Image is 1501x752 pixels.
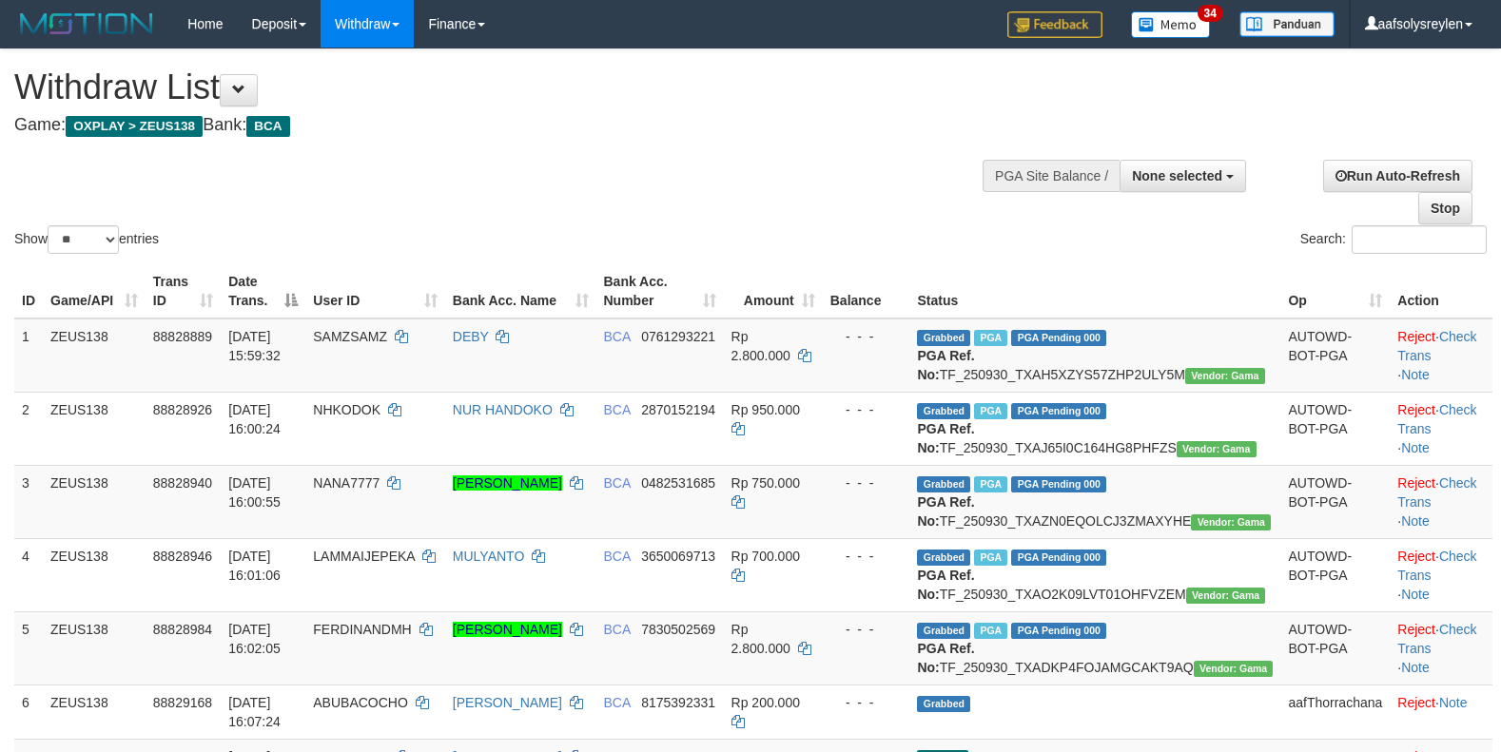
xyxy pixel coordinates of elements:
[313,329,387,344] span: SAMZSAMZ
[604,549,631,564] span: BCA
[917,494,974,529] b: PGA Ref. No:
[313,695,408,710] span: ABUBACOCHO
[1300,225,1487,254] label: Search:
[43,318,146,393] td: ZEUS138
[1011,403,1106,419] span: PGA Pending
[453,695,562,710] a: [PERSON_NAME]
[604,622,631,637] span: BCA
[14,116,982,135] h4: Game: Bank:
[1131,11,1211,38] img: Button%20Memo.svg
[153,475,212,491] span: 88828940
[909,392,1280,465] td: TF_250930_TXAJ65I0C164HG8PHFZS
[724,264,823,318] th: Amount: activate to sort column ascending
[453,402,553,417] a: NUR HANDOKO
[146,264,221,318] th: Trans ID: activate to sort column ascending
[1418,192,1472,224] a: Stop
[1397,402,1435,417] a: Reject
[14,538,43,611] td: 4
[1397,329,1435,344] a: Reject
[1397,475,1476,510] a: Check Trans
[830,693,903,712] div: - - -
[153,329,212,344] span: 88828889
[43,611,146,685] td: ZEUS138
[14,10,159,38] img: MOTION_logo.png
[974,330,1007,346] span: Marked by aafsolysreylen
[1401,367,1430,382] a: Note
[974,403,1007,419] span: Marked by aafsolysreylen
[1280,538,1390,611] td: AUTOWD-BOT-PGA
[917,568,974,602] b: PGA Ref. No:
[1390,318,1492,393] td: · ·
[1280,264,1390,318] th: Op: activate to sort column ascending
[313,475,380,491] span: NANA7777
[1011,330,1106,346] span: PGA Pending
[1401,660,1430,675] a: Note
[830,473,903,492] div: - - -
[731,402,800,417] span: Rp 950.000
[731,329,790,363] span: Rp 2.800.000
[909,264,1280,318] th: Status
[731,549,800,564] span: Rp 700.000
[313,622,411,637] span: FERDINANDMH
[1397,549,1435,564] a: Reject
[983,160,1120,192] div: PGA Site Balance /
[153,622,212,637] span: 88828984
[641,695,715,710] span: Copy 8175392331 to clipboard
[1185,368,1265,384] span: Vendor URL: https://trx31.1velocity.biz
[1397,329,1476,363] a: Check Trans
[14,611,43,685] td: 5
[604,329,631,344] span: BCA
[974,623,1007,639] span: Marked by aafsolysreylen
[917,550,970,566] span: Grabbed
[974,476,1007,492] span: Marked by aafsolysreylen
[830,327,903,346] div: - - -
[313,402,380,417] span: NHKODOK
[1280,685,1390,739] td: aafThorrachana
[917,623,970,639] span: Grabbed
[1397,402,1476,436] a: Check Trans
[1401,513,1430,529] a: Note
[1390,685,1492,739] td: ·
[1011,476,1106,492] span: PGA Pending
[1191,514,1271,530] span: Vendor URL: https://trx31.1velocity.biz
[909,318,1280,393] td: TF_250930_TXAH5XZYS57ZHP2ULY5M
[1011,550,1106,566] span: PGA Pending
[1280,465,1390,538] td: AUTOWD-BOT-PGA
[453,329,489,344] a: DEBY
[1011,623,1106,639] span: PGA Pending
[917,330,970,346] span: Grabbed
[1280,318,1390,393] td: AUTOWD-BOT-PGA
[830,400,903,419] div: - - -
[153,549,212,564] span: 88828946
[1401,440,1430,455] a: Note
[1186,588,1266,604] span: Vendor URL: https://trx31.1velocity.biz
[1390,392,1492,465] td: · ·
[228,475,281,510] span: [DATE] 16:00:55
[1397,475,1435,491] a: Reject
[66,116,203,137] span: OXPLAY > ZEUS138
[641,549,715,564] span: Copy 3650069713 to clipboard
[14,465,43,538] td: 3
[1397,622,1476,656] a: Check Trans
[1007,11,1102,38] img: Feedback.jpg
[604,695,631,710] span: BCA
[1239,11,1335,37] img: panduan.png
[153,402,212,417] span: 88828926
[909,611,1280,685] td: TF_250930_TXADKP4FOJAMGCAKT9AQ
[830,547,903,566] div: - - -
[604,402,631,417] span: BCA
[453,622,562,637] a: [PERSON_NAME]
[43,538,146,611] td: ZEUS138
[917,348,974,382] b: PGA Ref. No:
[1194,661,1274,677] span: Vendor URL: https://trx31.1velocity.biz
[917,476,970,492] span: Grabbed
[1323,160,1472,192] a: Run Auto-Refresh
[14,264,43,318] th: ID
[1352,225,1487,254] input: Search:
[1397,549,1476,583] a: Check Trans
[974,550,1007,566] span: Marked by aafsolysreylen
[641,622,715,637] span: Copy 7830502569 to clipboard
[1401,587,1430,602] a: Note
[731,695,800,710] span: Rp 200.000
[1280,611,1390,685] td: AUTOWD-BOT-PGA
